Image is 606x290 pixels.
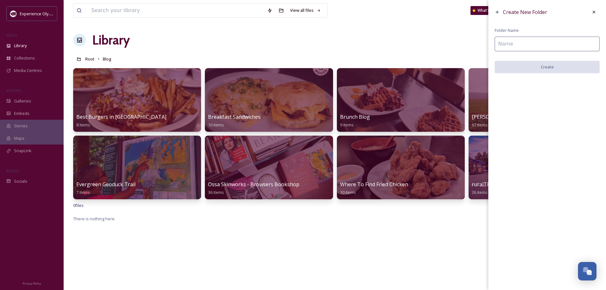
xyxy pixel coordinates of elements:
[208,113,261,120] span: Breakfast Sandwiches
[14,135,24,141] span: Maps
[73,216,115,222] span: There is nothing here.
[14,110,30,117] span: Embeds
[76,181,136,195] a: Evergreen Geoduck Trail7 items
[103,56,111,62] span: Blog
[495,27,519,33] span: Folder Name
[472,114,564,128] a: [PERSON_NAME][GEOGRAPHIC_DATA]67 items
[6,168,19,173] span: SOCIALS
[14,178,27,184] span: Socials
[495,61,600,73] button: Create
[503,9,547,16] span: Create New Folder
[208,189,224,195] span: 36 items
[14,55,35,61] span: Collections
[10,11,17,17] img: download.jpeg
[208,181,299,188] span: Ossa Skinworks - Browsers Bookshop
[340,189,356,195] span: 10 items
[14,148,31,154] span: SnapLink
[76,113,166,120] span: Best Burgers in [GEOGRAPHIC_DATA]
[14,67,42,74] span: Media Centres
[472,181,505,195] a: ruralTRANSIT26 items
[92,31,130,50] a: Library
[340,181,408,195] a: Where To Find Fried Chicken10 items
[578,262,596,280] button: Open Chat
[73,202,84,209] span: 0 file s
[495,37,600,51] input: Name
[85,56,94,62] span: Root
[340,114,370,128] a: Brunch Blog9 items
[6,88,21,93] span: WIDGETS
[6,33,17,38] span: MEDIA
[470,6,502,15] a: What's New
[88,4,264,18] input: Search your library
[85,55,94,63] a: Root
[472,122,488,128] span: 67 items
[14,43,27,49] span: Library
[76,122,90,128] span: 8 items
[208,114,261,128] a: Breakfast Sandwiches10 items
[472,113,564,120] span: [PERSON_NAME][GEOGRAPHIC_DATA]
[208,181,299,195] a: Ossa Skinworks - Browsers Bookshop36 items
[472,181,505,188] span: ruralTRANSIT
[103,55,111,63] a: Blog
[340,181,408,188] span: Where To Find Fried Chicken
[76,189,90,195] span: 7 items
[208,122,224,128] span: 10 items
[76,181,136,188] span: Evergreen Geoduck Trail
[20,11,58,17] span: Experience Olympia
[472,189,488,195] span: 26 items
[23,279,41,287] a: Privacy Policy
[14,98,31,104] span: Galleries
[340,113,370,120] span: Brunch Blog
[14,123,28,129] span: Stories
[340,122,354,128] span: 9 items
[23,281,41,286] span: Privacy Policy
[76,114,166,128] a: Best Burgers in [GEOGRAPHIC_DATA]8 items
[287,4,324,17] a: View all files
